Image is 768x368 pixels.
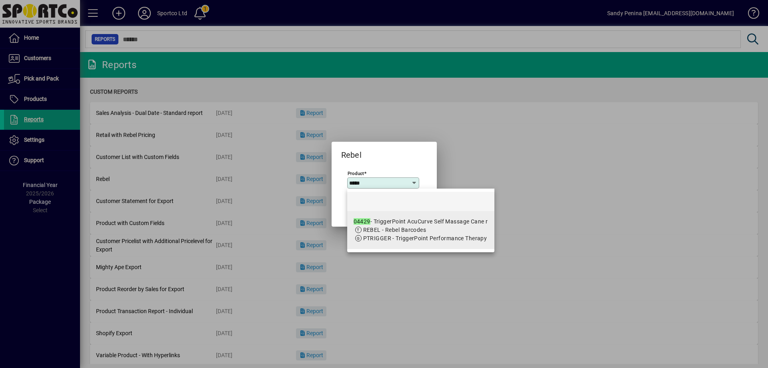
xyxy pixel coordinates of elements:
[363,227,426,233] span: REBEL - Rebel Barcodes
[332,142,371,161] h2: Rebel
[354,218,370,225] em: 04429
[347,211,494,249] mat-option: 04429 - TriggerPoint AcuCurve Self Massage Cane r
[363,235,487,241] span: PTRIGGER - TriggerPoint Performance Therapy
[354,217,488,226] div: - TriggerPoint AcuCurve Self Massage Cane r
[348,170,364,176] mat-label: Product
